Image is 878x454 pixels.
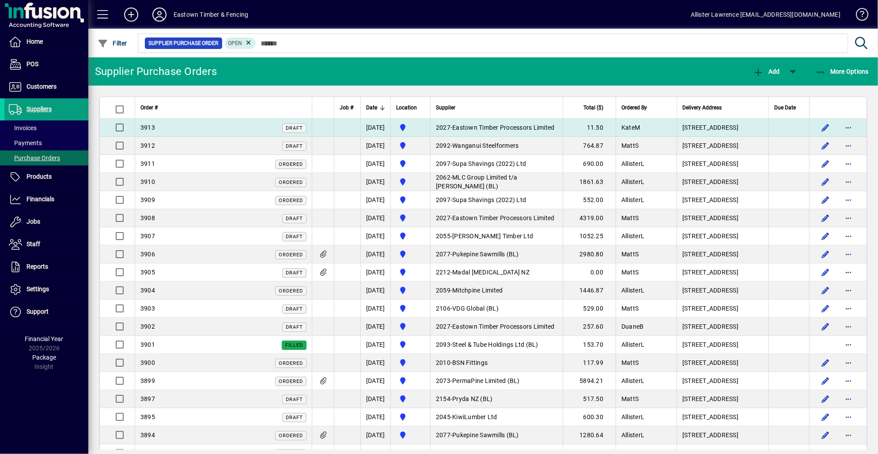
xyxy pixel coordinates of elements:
span: Suppliers [26,105,52,113]
td: 690.00 [563,155,616,173]
td: - [430,155,563,173]
span: Financials [26,195,54,203]
span: MattS [621,395,639,402]
td: [STREET_ADDRESS] [677,354,768,372]
td: [STREET_ADDRESS] [677,390,768,408]
span: 2097 [436,160,450,167]
span: 3913 [140,124,155,131]
a: Purchase Orders [4,150,88,165]
span: [PERSON_NAME] Timber Ltd [452,233,533,240]
span: Holyoake St [396,321,425,332]
td: - [430,245,563,263]
span: Draft [286,306,303,312]
span: Holyoake St [396,303,425,314]
td: - [430,318,563,336]
span: Order # [140,103,158,113]
td: 1446.87 [563,281,616,300]
span: Ordered [279,180,303,185]
span: BSN Fittings [452,359,488,366]
span: 3901 [140,341,155,348]
span: Job # [340,103,353,113]
span: Holyoake St [396,176,425,187]
button: More options [841,229,855,243]
td: 1052.25 [563,227,616,245]
span: Draft [286,324,303,330]
td: 257.60 [563,318,616,336]
td: - [430,300,563,318]
span: Supplier [436,103,455,113]
div: Eastown Timber & Fencing [174,8,248,22]
td: [DATE] [360,155,390,173]
span: AllisterL [621,377,644,384]
td: - [430,426,563,444]
span: Pukepine Sawmills (BL) [452,431,519,439]
td: - [430,372,563,390]
td: 1861.63 [563,173,616,191]
td: - [430,354,563,372]
td: [STREET_ADDRESS] [677,408,768,426]
td: [STREET_ADDRESS] [677,173,768,191]
span: 2092 [436,142,450,149]
td: 600.30 [563,408,616,426]
span: AllisterL [621,431,644,439]
span: 2059 [436,287,450,294]
button: Edit [818,139,833,153]
button: More options [841,157,855,171]
td: [STREET_ADDRESS] [677,245,768,263]
button: Edit [818,428,833,442]
td: [DATE] [360,318,390,336]
a: Reports [4,256,88,278]
td: 517.50 [563,390,616,408]
button: More options [841,247,855,261]
span: 3912 [140,142,155,149]
button: More options [841,139,855,153]
button: Edit [818,392,833,406]
button: More options [841,193,855,207]
a: Payments [4,135,88,150]
button: Edit [818,229,833,243]
span: Steel & Tube Holdings Ltd (BL) [452,341,538,348]
span: 3909 [140,196,155,203]
div: Date [366,103,385,113]
td: [DATE] [360,137,390,155]
button: Edit [818,319,833,334]
td: [DATE] [360,300,390,318]
td: [STREET_ADDRESS] [677,137,768,155]
span: AllisterL [621,160,644,167]
span: Filter [98,40,127,47]
span: AllisterL [621,233,644,240]
td: [STREET_ADDRESS] [677,336,768,354]
td: 11.50 [563,119,616,137]
span: 2045 [436,413,450,420]
button: More options [841,392,855,406]
span: 3894 [140,431,155,439]
span: Ordered [279,288,303,294]
td: 117.99 [563,354,616,372]
span: Draft [286,270,303,276]
span: 2062 [436,174,450,181]
button: Edit [818,356,833,370]
span: Holyoake St [396,430,425,440]
button: More options [841,356,855,370]
span: VDG Global (BL) [452,305,499,312]
td: [STREET_ADDRESS] [677,119,768,137]
button: More options [841,428,855,442]
span: 3897 [140,395,155,402]
span: Total ($) [583,103,603,113]
span: Ordered [279,379,303,384]
td: - [430,173,563,191]
td: [DATE] [360,263,390,281]
td: - [430,191,563,209]
span: Customers [26,83,57,90]
span: Draft [286,216,303,221]
td: [STREET_ADDRESS] [677,227,768,245]
span: 3905 [140,269,155,276]
span: 2097 [436,196,450,203]
td: - [430,263,563,281]
td: [STREET_ADDRESS] [677,191,768,209]
span: Support [26,308,49,315]
span: 3907 [140,233,155,240]
span: Products [26,173,52,180]
td: [STREET_ADDRESS] [677,155,768,173]
span: Holyoake St [396,213,425,223]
